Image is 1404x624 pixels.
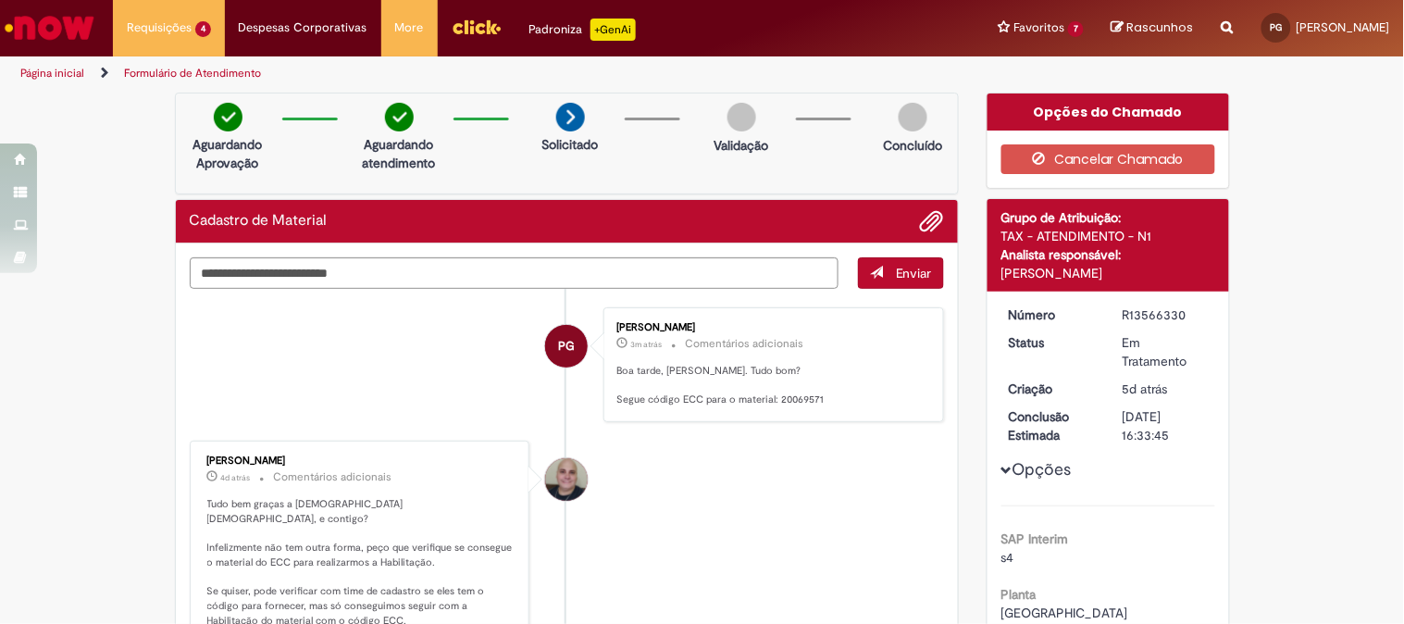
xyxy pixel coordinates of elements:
div: Em Tratamento [1123,333,1209,370]
dt: Status [995,333,1109,352]
b: SAP Interim [1001,530,1069,547]
p: Aguardando atendimento [354,135,444,172]
p: Validação [714,136,769,155]
button: Adicionar anexos [920,209,944,233]
h2: Cadastro de Material Histórico de tíquete [190,213,328,230]
b: Planta [1001,586,1037,603]
small: Comentários adicionais [685,336,803,352]
a: Formulário de Atendimento [124,66,261,81]
textarea: Digite sua mensagem aqui... [190,257,839,289]
div: 25/09/2025 12:03:42 [1123,380,1209,398]
button: Enviar [858,257,944,289]
span: Requisições [127,19,192,37]
span: 4 [195,21,211,37]
time: 25/09/2025 12:03:42 [1123,381,1168,397]
span: [PERSON_NAME] [1297,19,1390,35]
div: [PERSON_NAME] [207,456,516,467]
div: Padroniza [529,19,636,41]
div: [PERSON_NAME] [616,322,925,333]
dt: Conclusão Estimada [995,407,1109,444]
span: 5d atrás [1123,381,1168,397]
div: Grupo de Atribuição: [1001,208,1215,227]
button: Cancelar Chamado [1001,144,1215,174]
span: Favoritos [1013,19,1064,37]
p: Aguardando Aprovação [183,135,273,172]
div: R13566330 [1123,306,1209,324]
span: PG [558,324,575,368]
p: Concluído [883,136,942,155]
div: [PERSON_NAME] [1001,264,1215,282]
time: 26/09/2025 11:41:47 [221,472,251,483]
span: Enviar [896,265,932,281]
img: img-circle-grey.png [899,103,927,131]
ul: Trilhas de página [14,56,922,91]
img: click_logo_yellow_360x200.png [452,13,502,41]
div: Opções do Chamado [988,94,1229,131]
p: Solicitado [542,135,599,154]
img: ServiceNow [2,9,97,46]
a: Rascunhos [1112,19,1194,37]
div: Pedro Oliveira De Goes [545,325,588,368]
time: 29/09/2025 12:20:54 [630,339,662,350]
div: Leonardo Manoel De Souza [545,458,588,501]
img: img-circle-grey.png [727,103,756,131]
span: More [395,19,424,37]
img: check-circle-green.png [385,103,414,131]
img: arrow-next.png [556,103,585,131]
span: [GEOGRAPHIC_DATA] [1001,605,1128,621]
span: s4 [1001,549,1014,566]
div: [DATE] 16:33:45 [1123,407,1209,444]
img: check-circle-green.png [214,103,242,131]
dt: Número [995,306,1109,324]
a: Página inicial [20,66,84,81]
span: PG [1271,21,1283,33]
span: 7 [1068,21,1084,37]
dt: Criação [995,380,1109,398]
p: +GenAi [590,19,636,41]
small: Comentários adicionais [274,469,392,485]
p: Boa tarde, [PERSON_NAME]. Tudo bom? Segue código ECC para o material: 20069571 [616,364,925,407]
span: Rascunhos [1127,19,1194,36]
div: TAX - ATENDIMENTO - N1 [1001,227,1215,245]
span: Despesas Corporativas [239,19,367,37]
span: 4d atrás [221,472,251,483]
div: Analista responsável: [1001,245,1215,264]
span: 3m atrás [630,339,662,350]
